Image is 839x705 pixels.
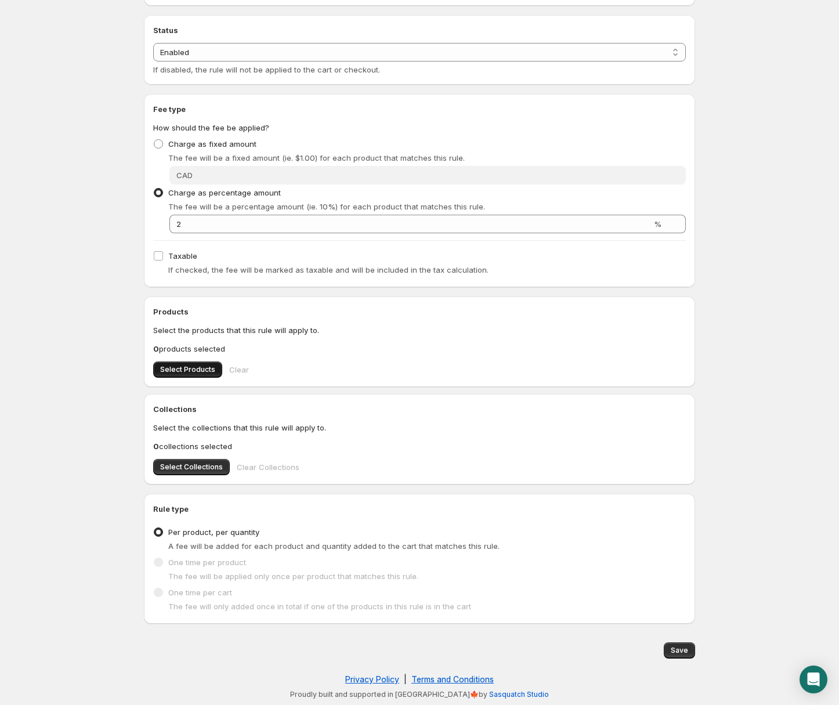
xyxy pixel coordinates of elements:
p: Select the products that this rule will apply to. [153,324,686,336]
span: Charge as percentage amount [168,188,281,197]
span: Save [671,646,688,655]
a: Terms and Conditions [411,674,494,684]
button: Save [664,642,695,659]
h2: Rule type [153,503,686,515]
span: | [404,674,407,684]
span: The fee will only added once in total if one of the products in this rule is in the cart [168,602,471,611]
button: Select Products [153,361,222,378]
div: Open Intercom Messenger [800,666,827,693]
span: If disabled, the rule will not be applied to the cart or checkout. [153,65,380,74]
h2: Status [153,24,686,36]
span: How should the fee be applied? [153,123,269,132]
span: A fee will be added for each product and quantity added to the cart that matches this rule. [168,541,500,551]
a: Sasquatch Studio [489,690,549,699]
span: Taxable [168,251,197,261]
span: % [654,219,661,229]
button: Select Collections [153,459,230,475]
span: Select Products [160,365,215,374]
span: Charge as fixed amount [168,139,256,149]
span: The fee will be a fixed amount (ie. $1.00) for each product that matches this rule. [168,153,465,162]
b: 0 [153,442,159,451]
span: One time per cart [168,588,232,597]
h2: Fee type [153,103,686,115]
a: Privacy Policy [345,674,399,684]
p: The fee will be a percentage amount (ie. 10%) for each product that matches this rule. [168,201,686,212]
span: Select Collections [160,462,223,472]
span: If checked, the fee will be marked as taxable and will be included in the tax calculation. [168,265,489,274]
p: Proudly built and supported in [GEOGRAPHIC_DATA]🍁by [150,690,689,699]
span: One time per product [168,558,246,567]
span: The fee will be applied only once per product that matches this rule. [168,572,418,581]
p: collections selected [153,440,686,452]
p: products selected [153,343,686,355]
b: 0 [153,344,159,353]
h2: Products [153,306,686,317]
span: Per product, per quantity [168,527,259,537]
p: Select the collections that this rule will apply to. [153,422,686,433]
h2: Collections [153,403,686,415]
span: CAD [176,171,193,180]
